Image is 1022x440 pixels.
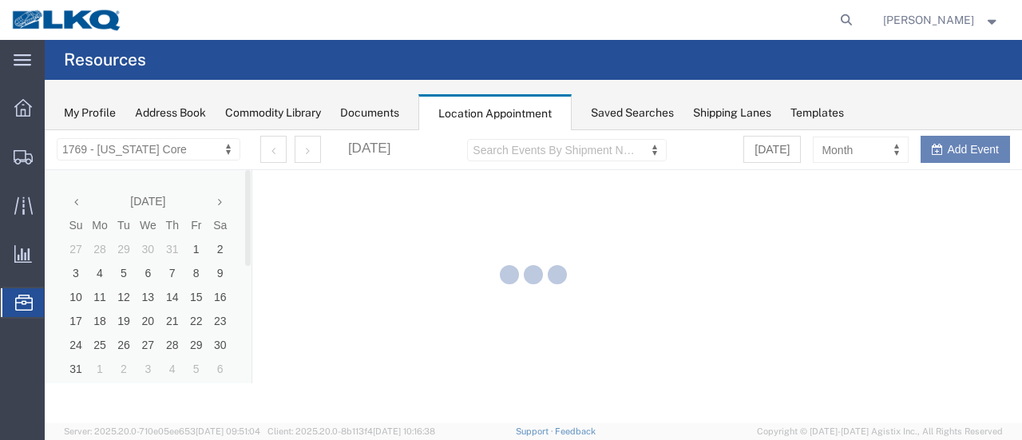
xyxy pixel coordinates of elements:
[418,94,572,131] div: Location Appointment
[373,426,435,436] span: [DATE] 10:16:38
[882,10,1000,30] button: [PERSON_NAME]
[64,426,260,436] span: Server: 2025.20.0-710e05ee653
[64,40,146,80] h4: Resources
[693,105,771,121] div: Shipping Lanes
[340,105,399,121] div: Documents
[757,425,1003,438] span: Copyright © [DATE]-[DATE] Agistix Inc., All Rights Reserved
[591,105,674,121] div: Saved Searches
[790,105,844,121] div: Templates
[516,426,556,436] a: Support
[267,426,435,436] span: Client: 2025.20.0-8b113f4
[135,105,206,121] div: Address Book
[196,426,260,436] span: [DATE] 09:51:04
[11,8,123,32] img: logo
[555,426,596,436] a: Feedback
[64,105,116,121] div: My Profile
[225,105,321,121] div: Commodity Library
[883,11,974,29] span: Marc Metzger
